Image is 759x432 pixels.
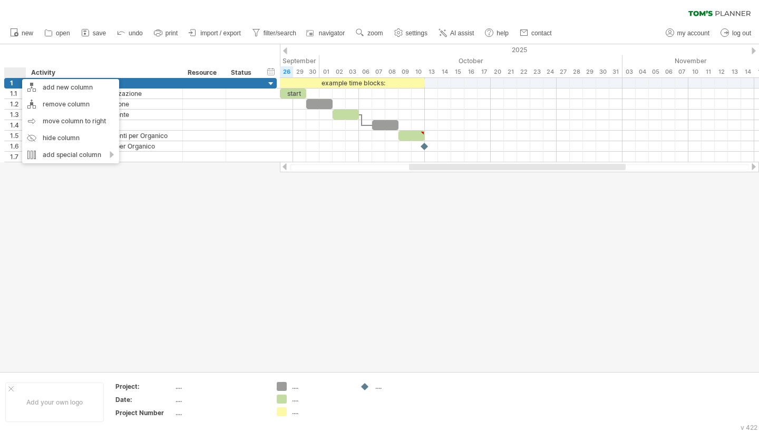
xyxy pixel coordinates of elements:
[649,66,662,77] div: Wednesday, 5 November 2025
[497,30,509,37] span: help
[728,66,741,77] div: Thursday, 13 November 2025
[675,66,688,77] div: Friday, 7 November 2025
[385,66,398,77] div: Wednesday, 8 October 2025
[280,89,306,99] div: start
[293,66,306,77] div: Monday, 29 September 2025
[392,26,431,40] a: settings
[186,26,244,40] a: import / export
[412,66,425,77] div: Friday, 10 October 2025
[115,382,173,391] div: Project:
[663,26,713,40] a: my account
[7,26,36,40] a: new
[10,120,26,130] div: 1.4
[359,66,372,77] div: Monday, 6 October 2025
[677,30,709,37] span: my account
[478,66,491,77] div: Friday, 17 October 2025
[741,424,757,431] div: v 422
[10,152,26,162] div: 1.7
[176,382,264,391] div: ....
[718,26,754,40] a: log out
[292,382,349,391] div: ....
[517,26,555,40] a: contact
[249,26,299,40] a: filter/search
[176,408,264,417] div: ....
[32,78,177,88] div: SERVIZI DM
[372,66,385,77] div: Tuesday, 7 October 2025
[732,30,751,37] span: log out
[22,130,119,146] div: hide column
[264,30,296,37] span: filter/search
[531,30,552,37] span: contact
[333,66,346,77] div: Thursday, 2 October 2025
[280,78,425,88] div: example time blocks:
[280,66,293,77] div: Friday, 26 September 2025
[292,395,349,404] div: ....
[609,66,622,77] div: Friday, 31 October 2025
[504,66,517,77] div: Tuesday, 21 October 2025
[188,67,220,78] div: Resource
[200,30,241,37] span: import / export
[741,66,754,77] div: Friday, 14 November 2025
[622,66,636,77] div: Monday, 3 November 2025
[438,66,451,77] div: Tuesday, 14 October 2025
[491,66,504,77] div: Monday, 20 October 2025
[353,26,386,40] a: zoom
[702,66,715,77] div: Tuesday, 11 November 2025
[305,26,348,40] a: navigator
[151,26,181,40] a: print
[482,26,512,40] a: help
[115,395,173,404] div: Date:
[450,30,474,37] span: AI assist
[636,66,649,77] div: Tuesday, 4 November 2025
[79,26,109,40] a: save
[231,67,254,78] div: Status
[56,30,70,37] span: open
[570,66,583,77] div: Tuesday, 28 October 2025
[596,66,609,77] div: Thursday, 30 October 2025
[543,66,557,77] div: Friday, 24 October 2025
[662,66,675,77] div: Thursday, 6 November 2025
[31,67,177,78] div: Activity
[22,96,119,113] div: remove column
[406,30,427,37] span: settings
[451,66,464,77] div: Wednesday, 15 October 2025
[176,395,264,404] div: ....
[367,30,383,37] span: zoom
[517,66,530,77] div: Wednesday, 22 October 2025
[10,78,26,88] div: 1
[115,408,173,417] div: Project Number
[464,66,478,77] div: Thursday, 16 October 2025
[10,99,26,109] div: 1.2
[42,26,73,40] a: open
[436,26,477,40] a: AI assist
[5,382,104,422] div: Add your own logo
[306,66,319,77] div: Tuesday, 30 September 2025
[166,30,178,37] span: print
[557,66,570,77] div: Monday, 27 October 2025
[425,66,438,77] div: Monday, 13 October 2025
[319,55,622,66] div: October 2025
[22,113,119,130] div: move column to right
[688,66,702,77] div: Monday, 10 November 2025
[93,30,106,37] span: save
[530,66,543,77] div: Thursday, 23 October 2025
[10,89,26,99] div: 1.1
[319,30,345,37] span: navigator
[346,66,359,77] div: Friday, 3 October 2025
[22,30,33,37] span: new
[10,131,26,141] div: 1.5
[10,110,26,120] div: 1.3
[398,66,412,77] div: Thursday, 9 October 2025
[375,382,433,391] div: ....
[583,66,596,77] div: Wednesday, 29 October 2025
[22,146,119,163] div: add special column
[715,66,728,77] div: Wednesday, 12 November 2025
[319,66,333,77] div: Wednesday, 1 October 2025
[129,30,143,37] span: undo
[292,407,349,416] div: ....
[10,141,26,151] div: 1.6
[114,26,146,40] a: undo
[22,79,119,96] div: add new column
